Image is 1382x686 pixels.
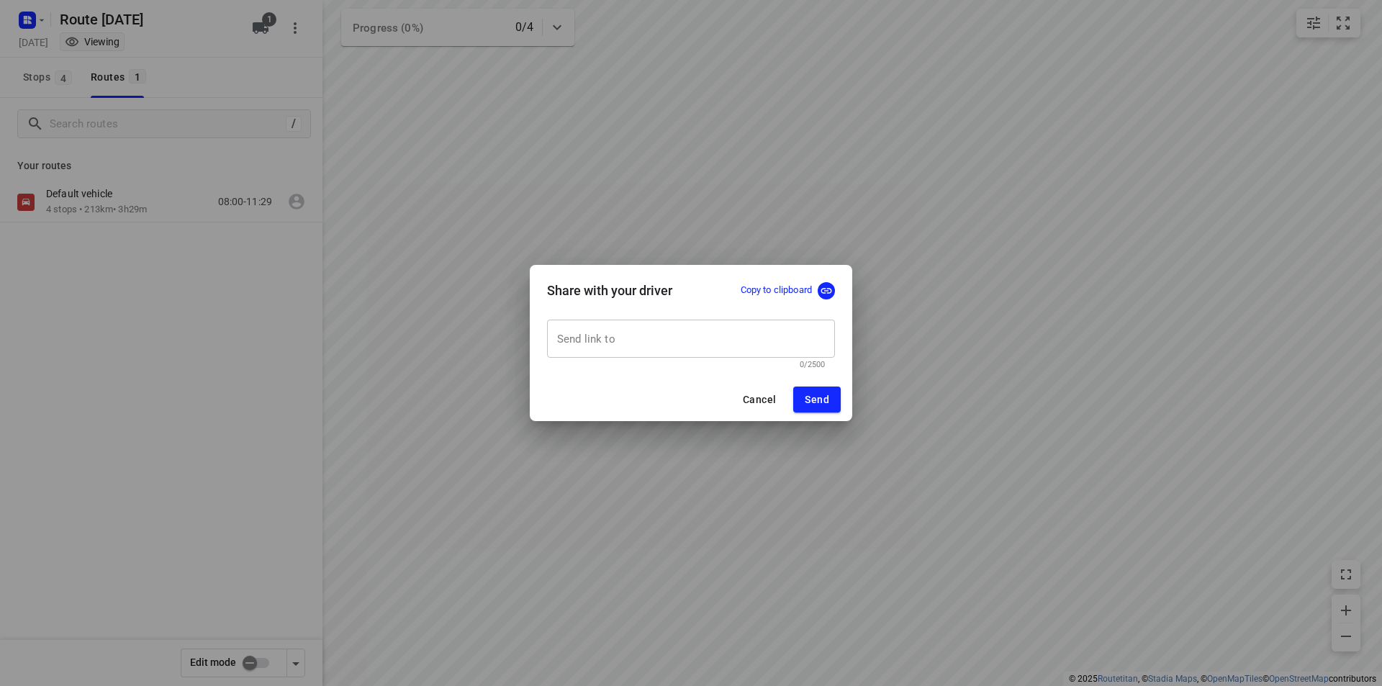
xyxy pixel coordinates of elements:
span: 0/2500 [800,360,825,369]
button: Send [793,387,841,412]
input: Driver’s email address [547,320,835,358]
p: Copy to clipboard [741,284,812,297]
span: Send [805,394,829,405]
button: Cancel [731,387,787,412]
h5: Share with your driver [547,283,672,298]
span: Cancel [743,394,776,405]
